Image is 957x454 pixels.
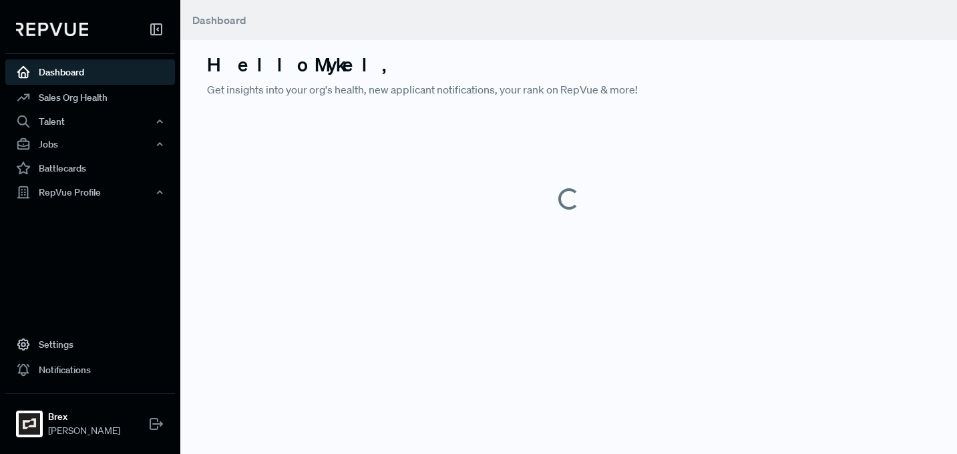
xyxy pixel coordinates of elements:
button: RepVue Profile [5,181,175,204]
span: Dashboard [192,13,246,27]
a: BrexBrex[PERSON_NAME] [5,393,175,443]
a: Settings [5,332,175,357]
a: Sales Org Health [5,85,175,110]
p: Get insights into your org's health, new applicant notifications, your rank on RepVue & more! [207,81,930,97]
strong: Brex [48,410,120,424]
a: Dashboard [5,59,175,85]
button: Talent [5,110,175,133]
a: Battlecards [5,156,175,181]
h3: Hello Mykel , [207,53,930,76]
img: Brex [19,413,40,435]
span: [PERSON_NAME] [48,424,120,438]
button: Jobs [5,133,175,156]
img: RepVue [16,23,88,36]
a: Notifications [5,357,175,383]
